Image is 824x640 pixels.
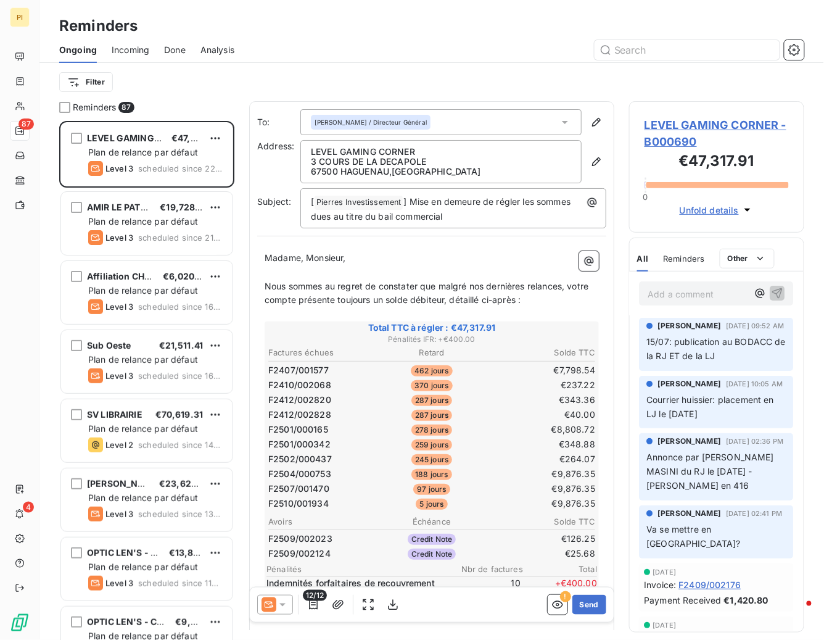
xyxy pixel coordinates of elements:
td: €9,876.35 [487,467,596,481]
span: 370 jours [411,380,452,391]
button: Unfold details [676,203,757,217]
span: €47,317.91 [171,133,216,143]
button: Send [572,595,606,615]
span: 0 [643,192,648,202]
span: F2510/001934 [268,497,329,510]
th: Solde TTC [487,346,596,359]
span: [PERSON_NAME] [658,508,722,519]
span: €6,020.22 [163,271,209,281]
span: scheduled since 167 days [138,302,223,312]
td: €40.00 [487,408,596,422]
span: Credit Note [408,534,456,545]
td: €264.07 [487,452,596,466]
span: F2407/001577 [268,364,329,376]
label: To: [257,116,300,128]
span: 287 jours [411,395,452,406]
span: Ongoing [59,44,97,56]
span: [ [311,196,314,207]
span: Courrier huissier: placement en LJ le [DATE] [647,394,777,419]
span: [DATE] 09:52 AM [727,322,785,330]
p: LEVEL GAMING CORNER [311,147,571,157]
td: €9,876.35 [487,497,596,510]
span: [PERSON_NAME] [658,320,722,331]
span: Level 3 [105,164,133,173]
span: [PERSON_NAME] [658,436,722,447]
span: Unfold details [680,204,739,217]
span: Total TTC à régler : €47,317.91 [266,322,597,334]
span: [DATE] 02:41 PM [727,510,783,517]
span: Plan de relance par défaut [88,562,198,572]
span: Plan de relance par défaut [88,492,198,503]
iframe: Intercom live chat [782,598,812,628]
span: 87 [19,118,34,130]
span: 278 jours [411,425,452,436]
span: Analysis [200,44,234,56]
span: scheduled since 223 days [138,164,223,173]
span: F2501/000342 [268,438,331,451]
span: Reminders [663,254,704,264]
span: F2507/001470 [268,483,329,495]
span: 4 [23,502,34,513]
span: €19,728.54 [160,202,210,212]
span: F2410/002068 [268,379,331,391]
td: €25.68 [487,547,596,560]
th: Avoirs [268,515,376,528]
span: 10 [447,577,521,614]
span: scheduled since 160 days [138,371,223,381]
span: AMIR LE PATRON [87,202,160,212]
span: €70,619.31 [155,409,204,420]
span: Annonce par [PERSON_NAME] MASINI du RJ le [DATE] - [PERSON_NAME] en 416 [647,452,777,491]
input: Search [595,40,780,60]
span: Level 3 [105,371,133,381]
span: €9,458.00 [175,617,221,627]
span: [DATE] [653,568,677,576]
span: F2412/002820 [268,394,331,406]
span: Level 3 [105,233,133,243]
span: scheduled since 147 days [138,440,223,450]
h3: Reminders [59,15,138,37]
td: €126.25 [487,532,596,546]
span: €13,828.41 [169,547,217,558]
td: €343.36 [487,393,596,407]
span: ] Mise en demeure de régler les sommes dues au titre du bail commercial [311,196,573,222]
span: scheduled since 110 days [138,578,223,588]
th: Échéance [377,515,486,528]
span: 87 [118,102,134,113]
span: Pierres Investissement [315,196,403,210]
span: 5 jours [416,499,447,510]
p: 67500 HAGUENAU , [GEOGRAPHIC_DATA] [311,167,571,177]
span: Done [164,44,186,56]
span: Va se mettre en [GEOGRAPHIC_DATA]? [647,524,741,549]
span: Total [523,564,597,574]
span: LEVEL GAMING CORNER [87,133,193,143]
span: [DATE] 02:36 PM [727,438,784,445]
span: 188 jours [411,469,451,480]
span: 259 jours [411,439,452,451]
span: Credit Note [408,549,456,560]
span: Level 3 [105,578,133,588]
span: F2412/002828 [268,409,331,421]
span: Nbr de factures [449,564,523,574]
span: 97 jours [413,484,450,495]
span: + €400.00 [523,577,597,614]
span: [PERSON_NAME] [658,378,722,389]
span: Pénalités [266,564,449,574]
td: F2509/002023 [268,532,376,546]
span: Payment Received [645,594,722,607]
span: Address: [257,141,294,151]
span: scheduled since 216 days [138,233,223,243]
button: Filter [59,72,113,92]
td: €237.22 [487,378,596,392]
span: F2504/000753 [268,468,331,480]
p: 3 COURS DE LA DECAPOLE [311,157,571,167]
td: €7,798.54 [487,364,596,377]
span: Invoice : [645,578,677,591]
h3: €47,317.91 [645,150,789,175]
span: Nous sommes au regret de constater que malgré nos dernières relances, votre compte présente toujo... [265,281,591,305]
span: Level 2 [105,440,133,450]
button: Other [720,249,775,268]
span: [PERSON_NAME] [87,478,161,489]
span: Level 3 [105,302,133,312]
span: [DATE] [653,621,677,629]
span: Incoming [112,44,149,56]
